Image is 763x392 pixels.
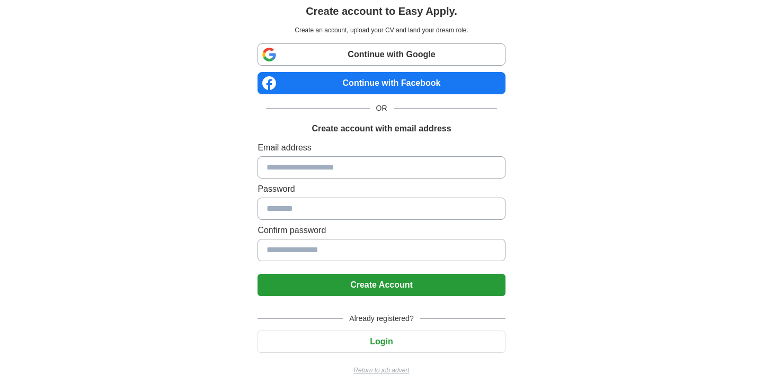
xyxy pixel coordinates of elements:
[258,274,505,296] button: Create Account
[258,366,505,375] a: Return to job advert
[260,25,503,35] p: Create an account, upload your CV and land your dream role.
[258,72,505,94] a: Continue with Facebook
[370,103,394,114] span: OR
[312,122,451,135] h1: Create account with email address
[258,141,505,154] label: Email address
[306,3,457,19] h1: Create account to Easy Apply.
[343,313,420,324] span: Already registered?
[258,331,505,353] button: Login
[258,183,505,195] label: Password
[258,337,505,346] a: Login
[258,43,505,66] a: Continue with Google
[258,224,505,237] label: Confirm password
